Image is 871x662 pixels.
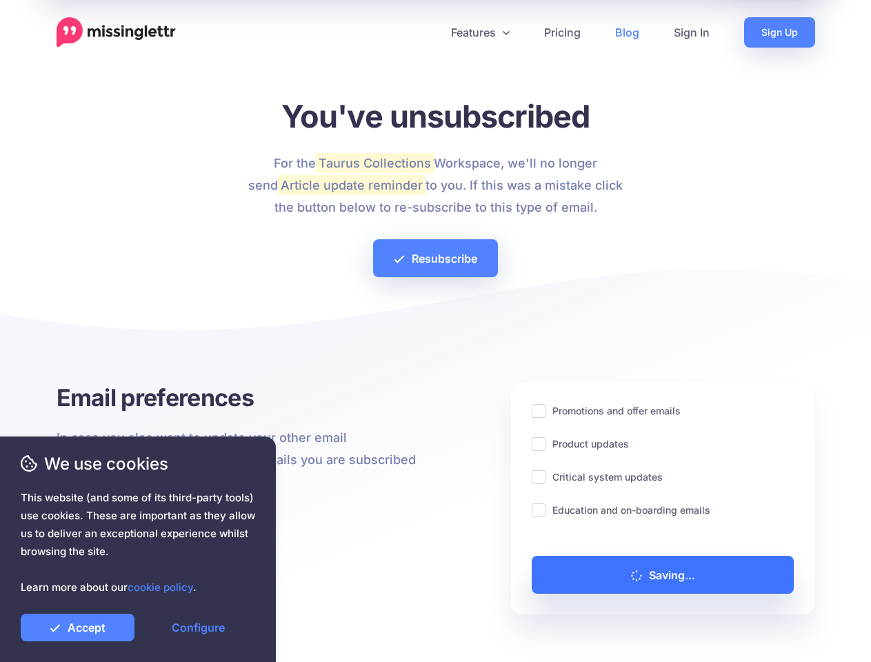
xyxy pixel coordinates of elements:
span: This website (and some of its third-party tools) use cookies. These are important as they allow u... [21,489,255,596]
a: Blog [598,17,657,48]
mark: Taurus Collections [316,153,433,172]
h1: You've unsubscribed [241,97,630,135]
a: cookie policy [128,581,193,594]
label: Education and on-boarding emails [552,502,710,518]
label: Promotions and offer emails [552,403,681,419]
a: Pricing [527,17,598,48]
mark: Article update reminder [278,175,425,194]
p: For the Workspace, we'll no longer send to you. If this was a mistake click the button below to r... [241,152,630,219]
a: Resubscribe [373,239,498,277]
h3: Email preferences [57,382,426,413]
a: Configure [141,614,255,641]
label: Critical system updates [552,469,663,485]
p: In case you also want to update your other email preferences, below are the other emails you are ... [57,427,426,493]
a: Accept [21,614,134,641]
span: We use cookies [21,452,255,476]
a: Sign Up [744,17,815,48]
label: Product updates [552,436,629,452]
a: Sign In [657,17,727,48]
a: Saving... [532,556,794,594]
a: Features [434,17,527,48]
